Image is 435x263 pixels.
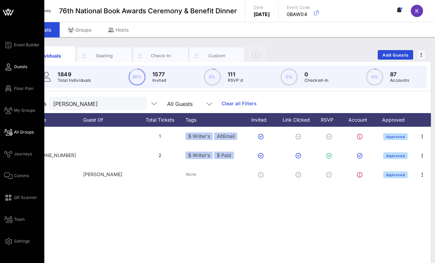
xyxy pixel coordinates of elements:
[4,84,33,93] a: Floor Plan
[152,70,166,78] p: 1577
[378,50,413,60] button: Add Guests
[304,77,329,84] p: Checked-In
[14,107,35,113] span: My Groups
[134,113,185,127] div: Total Tickets
[33,152,76,158] span: +19143916905
[14,64,27,70] span: Guests
[383,133,408,140] button: Approved
[100,22,137,37] div: Hosts
[167,101,193,107] div: All Guests
[14,216,25,222] span: Team
[134,146,185,165] div: 2
[59,6,237,16] span: 76th National Book Awards Ceremony & Benefit Dinner
[254,11,270,18] p: [DATE]
[415,7,419,14] span: K
[152,77,166,84] p: Invited
[390,70,409,78] p: 87
[287,4,310,11] p: Event Code
[228,70,243,78] p: 111
[202,52,232,59] div: Custom
[146,52,176,59] div: Check-In
[163,97,217,110] div: All Guests
[83,165,134,184] div: [PERSON_NAME]
[89,52,120,59] div: Seating
[214,152,234,159] div: $ Paid
[222,100,257,107] a: Clear all Filters
[382,52,409,58] span: Add Guests
[4,41,40,49] a: Event Builder
[60,22,100,37] div: Groups
[304,70,329,78] p: 0
[14,151,32,157] span: Journeys
[4,150,32,158] a: Journeys
[386,135,405,139] span: Approved
[383,171,408,178] button: Approved
[4,63,27,71] a: Guests
[185,152,213,159] div: $ Writer's
[14,129,34,135] span: All Groups
[58,70,91,78] p: 1849
[185,133,213,140] div: $ Writer's
[318,113,342,127] div: RSVP
[4,128,34,136] a: All Groups
[14,42,40,48] span: Event Builder
[411,5,423,17] div: K
[14,238,30,244] span: Settings
[243,113,281,127] div: Invited
[33,52,63,59] div: Individuals
[214,133,237,140] div: AltEmail
[14,173,29,179] span: Comms
[58,77,91,84] p: Total Individuals
[14,195,37,201] span: QR Scanner
[4,194,37,202] a: QR Scanner
[4,237,30,245] a: Settings
[14,86,33,92] span: Floor Plan
[228,77,243,84] p: RSVP`d
[134,127,185,146] div: 1
[4,106,35,114] a: My Groups
[32,113,83,127] div: Phone
[4,172,29,180] a: Comms
[383,152,408,159] button: Approved
[254,4,270,11] p: Date
[342,113,380,127] div: Account
[4,215,25,223] a: Team
[287,11,310,18] p: 0BAW04
[386,173,405,177] span: Approved
[390,77,409,84] p: Accounts
[281,113,318,127] div: Link Clicked
[386,154,405,158] span: Approved
[185,172,196,177] i: None
[83,113,134,127] div: Guest Of
[185,113,243,127] div: Tags
[380,113,414,127] div: Approved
